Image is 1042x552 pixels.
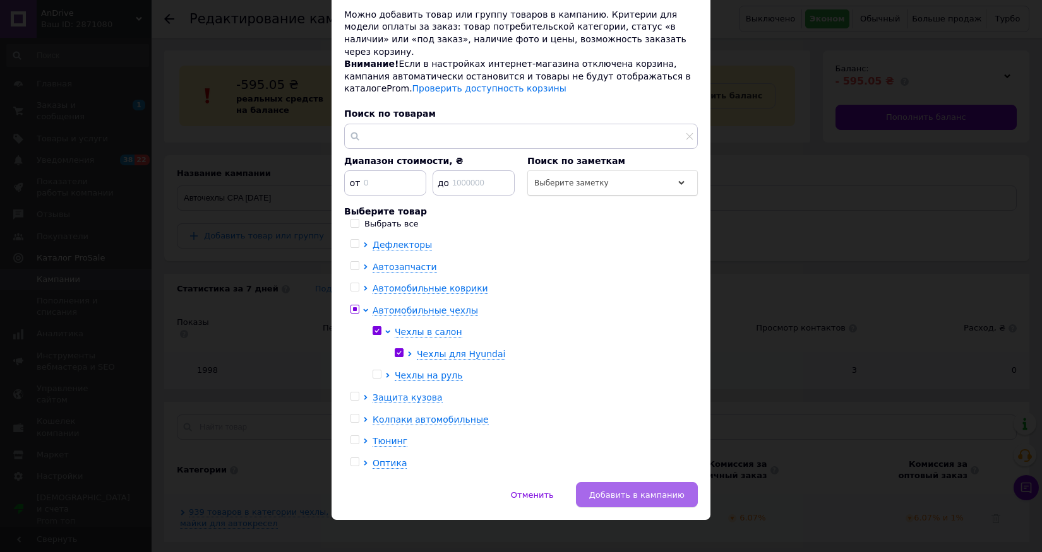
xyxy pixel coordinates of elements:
[373,414,489,425] span: Колпаки автомобильные
[433,170,515,196] input: 1000000
[373,262,437,272] span: Автозапчасти
[364,218,419,230] div: Выбрать все
[344,109,436,119] span: Поиск по товарам
[345,177,361,189] span: от
[498,482,567,507] button: Отменить
[434,177,450,189] span: до
[373,458,407,468] span: Оптика
[395,370,463,380] span: Чехлы на руль
[395,327,462,337] span: Чехлы в салон
[589,490,685,500] span: Добавить в кампанию
[373,283,488,293] span: Автомобильные коврики
[373,392,443,402] span: Защита кузова
[417,349,505,359] span: Чехлы для Hyundai
[344,59,398,69] span: Внимание!
[344,170,426,196] input: 0
[412,83,566,93] a: Проверить доступность корзины
[534,179,609,187] span: Выберите заметку
[527,156,625,166] span: Поиск по заметкам
[344,9,698,58] div: Можно добавить товар или группу товаров в кампанию. Критерии для модели оплаты за заказ: товар по...
[344,206,427,216] span: Выберите товар
[511,490,554,500] span: Отменить
[373,240,432,250] span: Дефлекторы
[344,58,698,95] div: Если в настройках интернет-магазина отключена корзина, кампания автоматически остановится и товар...
[344,156,464,166] span: Диапазон стоимости, ₴
[576,482,698,507] button: Добавить в кампанию
[373,305,478,315] span: Автомобильные чехлы
[373,436,407,446] span: Тюнинг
